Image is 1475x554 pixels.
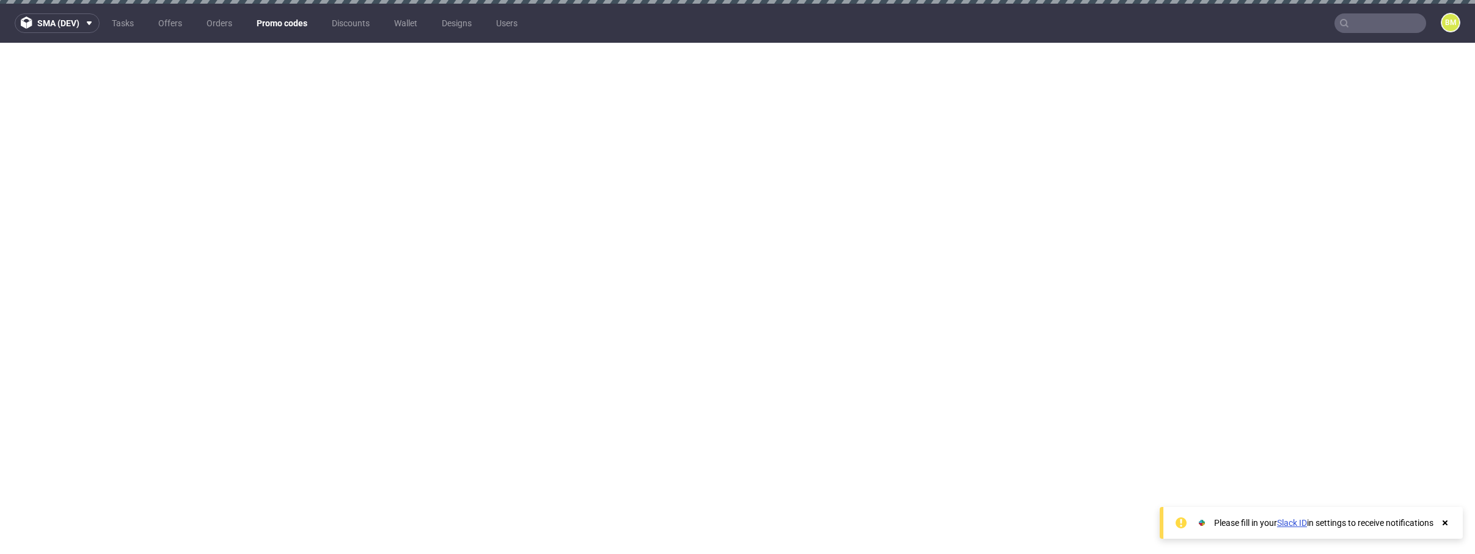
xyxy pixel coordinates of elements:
a: Wallet [387,13,425,33]
a: Users [489,13,525,33]
div: Please fill in your in settings to receive notifications [1214,517,1433,529]
img: Slack [1196,517,1208,529]
a: Tasks [104,13,141,33]
a: Orders [199,13,240,33]
a: Discounts [324,13,377,33]
a: Offers [151,13,189,33]
a: Promo codes [249,13,315,33]
a: Designs [434,13,479,33]
figcaption: BM [1442,14,1459,31]
span: sma (dev) [37,19,79,27]
button: sma (dev) [15,13,100,33]
a: Slack ID [1277,518,1307,528]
